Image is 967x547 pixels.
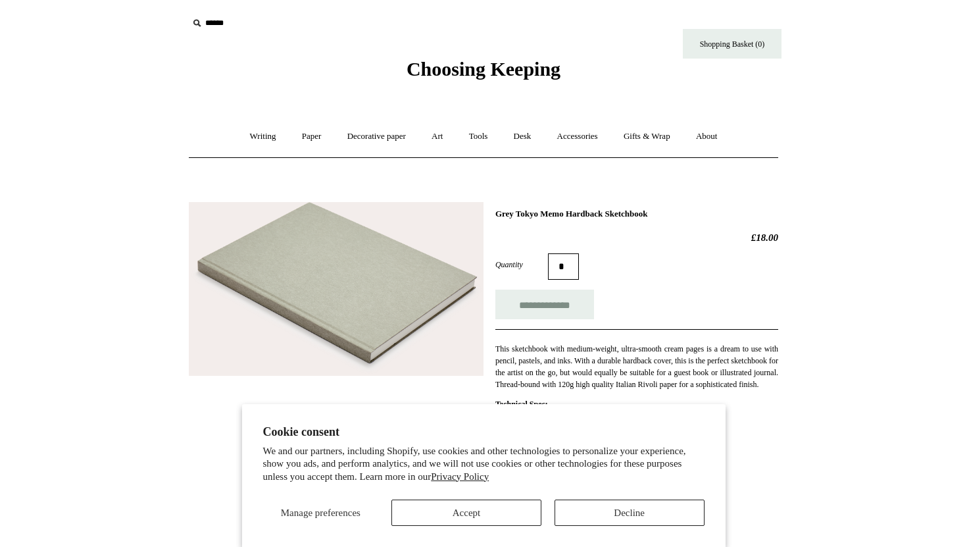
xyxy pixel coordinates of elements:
[684,119,730,154] a: About
[495,232,778,244] h2: £18.00
[263,425,705,439] h2: Cookie consent
[281,508,360,518] span: Manage preferences
[431,471,489,482] a: Privacy Policy
[407,58,560,80] span: Choosing Keeping
[495,343,778,390] p: This sketchbook with medium-weight, ultra-smooth cream pages is a dream to use with pencil, paste...
[262,500,378,526] button: Manage preferences
[495,259,548,271] label: Quantity
[290,119,334,154] a: Paper
[263,445,705,484] p: We and our partners, including Shopify, use cookies and other technologies to personalize your ex...
[407,68,560,78] a: Choosing Keeping
[612,119,682,154] a: Gifts & Wrap
[502,119,543,154] a: Desk
[555,500,705,526] button: Decline
[683,29,781,59] a: Shopping Basket (0)
[238,119,288,154] a: Writing
[495,400,548,409] strong: Technical Spec:
[495,209,778,219] h1: Grey Tokyo Memo Hardback Sketchbook
[545,119,610,154] a: Accessories
[420,119,455,154] a: Art
[391,500,541,526] button: Accept
[189,202,484,377] img: Grey Tokyo Memo Hardback Sketchbook
[335,119,418,154] a: Decorative paper
[457,119,500,154] a: Tools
